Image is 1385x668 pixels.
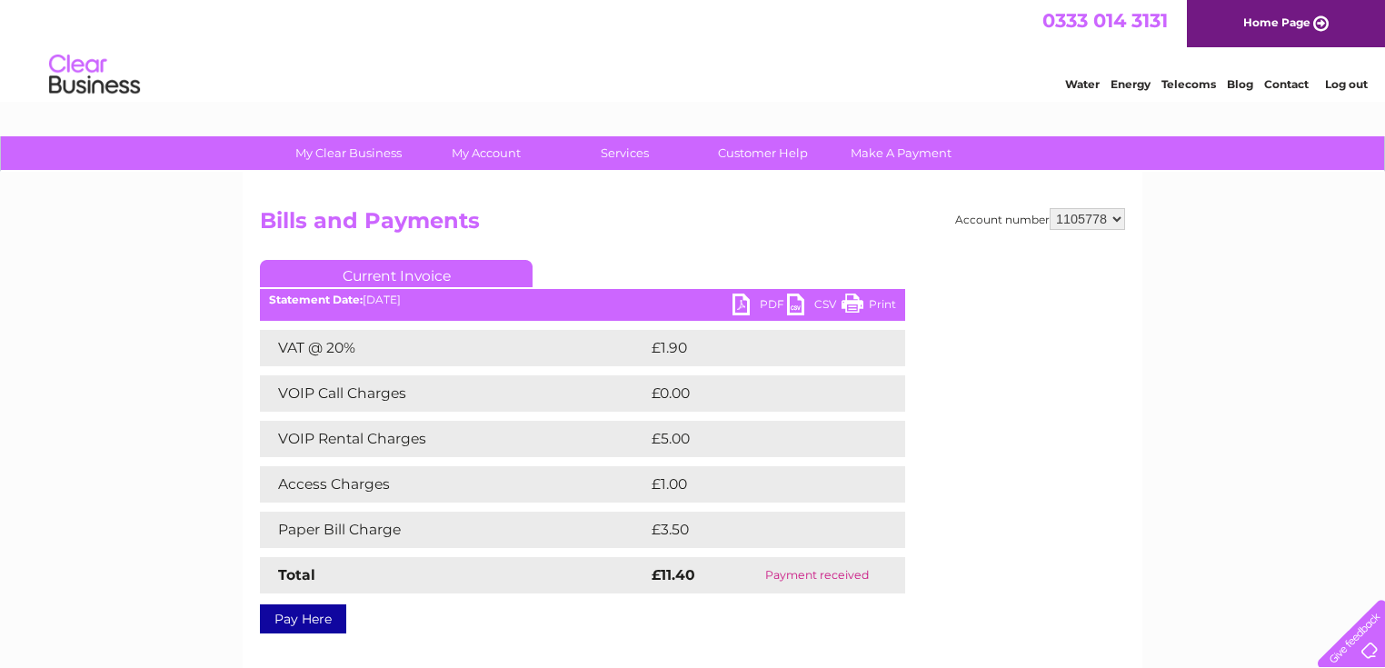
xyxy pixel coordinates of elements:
div: Account number [955,208,1125,230]
td: £0.00 [647,375,863,412]
a: Make A Payment [826,136,976,170]
td: VAT @ 20% [260,330,647,366]
a: Contact [1264,77,1309,91]
a: PDF [732,294,787,320]
b: Statement Date: [269,293,363,306]
td: £1.90 [647,330,862,366]
td: VOIP Call Charges [260,375,647,412]
a: Current Invoice [260,260,533,287]
a: Pay Here [260,604,346,633]
img: logo.png [48,47,141,103]
a: Log out [1325,77,1368,91]
td: Access Charges [260,466,647,503]
td: VOIP Rental Charges [260,421,647,457]
a: Water [1065,77,1100,91]
a: Blog [1227,77,1253,91]
div: Clear Business is a trading name of Verastar Limited (registered in [GEOGRAPHIC_DATA] No. 3667643... [264,10,1123,88]
a: Services [550,136,700,170]
a: Energy [1111,77,1151,91]
h2: Bills and Payments [260,208,1125,243]
td: Paper Bill Charge [260,512,647,548]
a: My Account [412,136,562,170]
td: £3.50 [647,512,862,548]
strong: Total [278,566,315,583]
a: Print [842,294,896,320]
a: My Clear Business [274,136,423,170]
td: £1.00 [647,466,862,503]
strong: £11.40 [652,566,695,583]
a: CSV [787,294,842,320]
a: 0333 014 3131 [1042,9,1168,32]
td: £5.00 [647,421,863,457]
div: [DATE] [260,294,905,306]
a: Telecoms [1161,77,1216,91]
td: Payment received [730,557,906,593]
a: Customer Help [688,136,838,170]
